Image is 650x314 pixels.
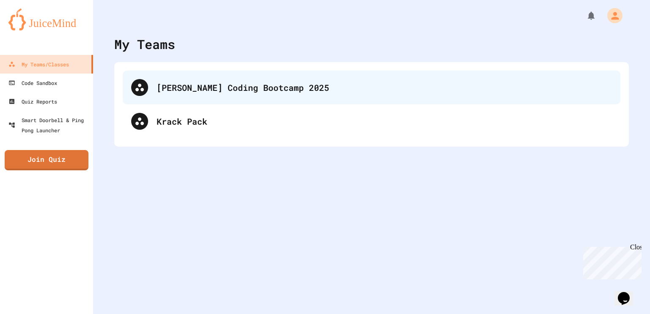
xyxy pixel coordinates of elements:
[8,115,90,135] div: Smart Doorbell & Ping Pong Launcher
[3,3,58,54] div: Chat with us now!Close
[5,150,88,170] a: Join Quiz
[157,81,612,94] div: [PERSON_NAME] Coding Bootcamp 2025
[114,35,175,54] div: My Teams
[8,96,57,106] div: Quiz Reports
[570,8,598,23] div: My Notifications
[598,6,625,25] div: My Account
[8,78,57,88] div: Code Sandbox
[8,59,69,69] div: My Teams/Classes
[157,115,612,128] div: Krack Pack
[580,243,642,279] iframe: chat widget
[123,104,620,138] div: Krack Pack
[123,71,620,104] div: [PERSON_NAME] Coding Bootcamp 2025
[614,280,642,306] iframe: chat widget
[8,8,85,30] img: logo-orange.svg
